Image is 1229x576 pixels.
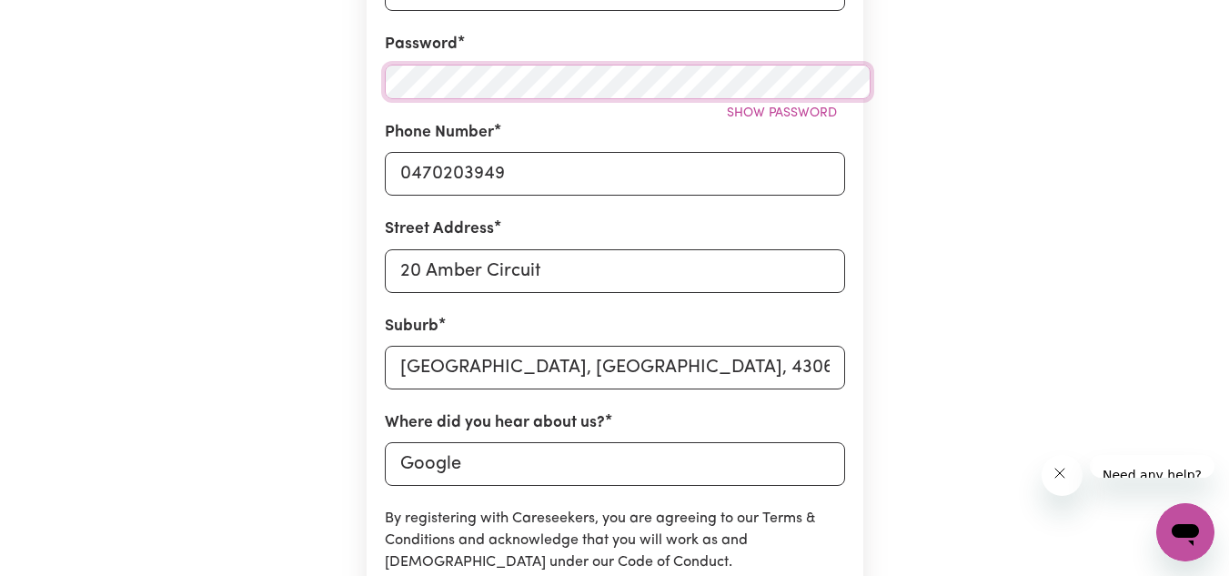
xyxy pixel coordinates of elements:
input: e.g. Google, word of mouth etc. [385,442,845,486]
label: Phone Number [385,121,494,145]
p: By registering with Careseekers, you are agreeing to our Terms & Conditions and acknowledge that ... [385,508,845,573]
label: Suburb [385,315,438,339]
iframe: Close message [1042,455,1083,496]
label: Street Address [385,217,494,241]
input: e.g. 221B Victoria St [385,249,845,293]
input: e.g. 0412 345 678 [385,152,845,196]
span: Need any help? [13,13,112,27]
button: Show password [719,99,845,127]
label: Where did you hear about us? [385,411,605,435]
input: e.g. North Bondi, New South Wales [385,346,845,389]
label: Password [385,33,458,56]
iframe: Button to launch messaging window [1156,503,1214,561]
iframe: Message from company [1090,455,1214,478]
span: Show password [727,106,837,120]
